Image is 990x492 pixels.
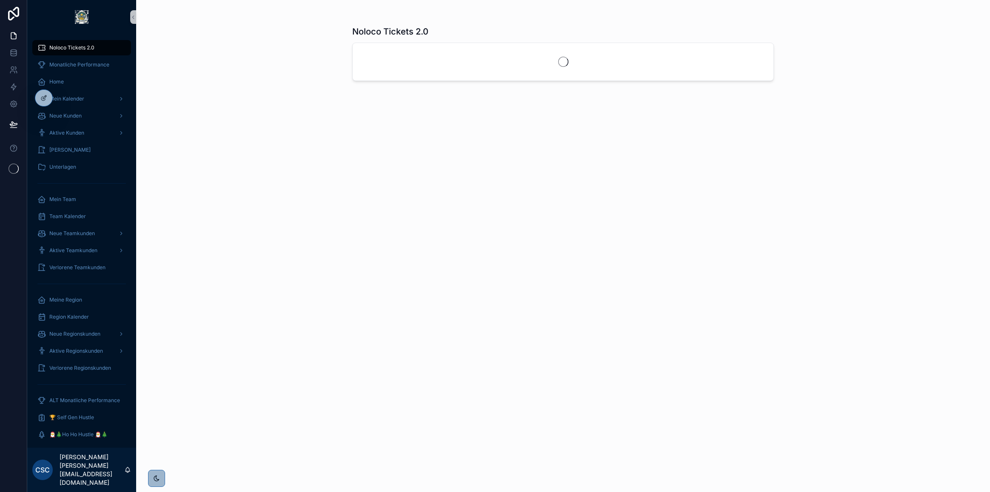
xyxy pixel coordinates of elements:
span: Verlorene Regionskunden [49,365,111,371]
span: Verlorene Teamkunden [49,264,106,271]
a: 🎅🎄Ho Ho Hustle 🎅🎄 [32,427,131,442]
a: Aktive Regionskunden [32,343,131,359]
a: Home [32,74,131,89]
a: Region Kalender [32,309,131,325]
span: Aktive Regionskunden [49,348,103,354]
a: Meine Region [32,292,131,308]
span: 🎅🎄Ho Ho Hustle 🎅🎄 [49,431,108,438]
a: Neue Teamkunden [32,226,131,241]
a: Verlorene Regionskunden [32,360,131,376]
a: Aktive Teamkunden [32,243,131,258]
span: Neue Teamkunden [49,230,95,237]
span: 🏆 Self Gen Hustle [49,414,94,421]
span: ALT Monatliche Performance [49,397,120,404]
span: Mein Team [49,196,76,203]
span: Region Kalender [49,314,89,320]
span: Noloco Tickets 2.0 [49,44,94,51]
span: Aktive Teamkunden [49,247,97,254]
span: Home [49,78,64,85]
span: Neue Regionskunden [49,331,100,337]
a: Unterlagen [32,159,131,175]
p: [PERSON_NAME] [PERSON_NAME][EMAIL_ADDRESS][DOMAIN_NAME] [60,453,124,487]
span: Mein Kalender [49,95,84,102]
h1: Noloco Tickets 2.0 [352,26,428,37]
a: Aktive Kunden [32,125,131,141]
span: [PERSON_NAME] [49,147,91,153]
a: Noloco Tickets 2.0 [32,40,131,55]
a: Monatliche Performance [32,57,131,72]
div: scrollable content [27,34,136,448]
img: App logo [75,10,88,24]
span: CSc [35,465,50,475]
a: [PERSON_NAME] [32,142,131,158]
span: Meine Region [49,296,82,303]
a: Team Kalender [32,209,131,224]
a: Verlorene Teamkunden [32,260,131,275]
a: Mein Team [32,192,131,207]
a: Neue Regionskunden [32,326,131,342]
span: Aktive Kunden [49,129,84,136]
span: Monatliche Performance [49,61,109,68]
a: Neue Kunden [32,108,131,124]
span: Team Kalender [49,213,86,220]
span: Unterlagen [49,164,76,170]
a: Mein Kalender [32,91,131,106]
a: 🏆 Self Gen Hustle [32,410,131,425]
a: ALT Monatliche Performance [32,393,131,408]
span: Neue Kunden [49,112,82,119]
